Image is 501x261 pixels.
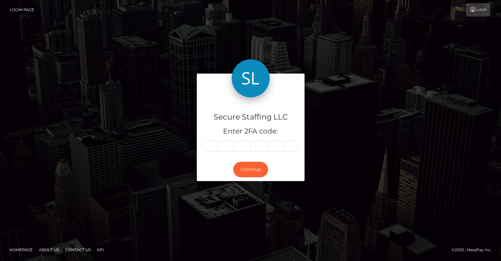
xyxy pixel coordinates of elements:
a: Homepage [7,245,35,255]
div: © 2025 , MassPay Inc. [452,246,496,253]
button: Continue [233,162,268,177]
a: Login Page [10,3,34,16]
a: API [94,245,106,255]
h5: Enter 2FA code: [202,127,300,136]
a: Login [466,3,490,16]
a: Contact Us [63,245,93,255]
h4: Secure Staffing LLC [202,112,300,123]
a: About Us [36,245,61,255]
img: Secure Staffing LLC [232,59,270,97]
